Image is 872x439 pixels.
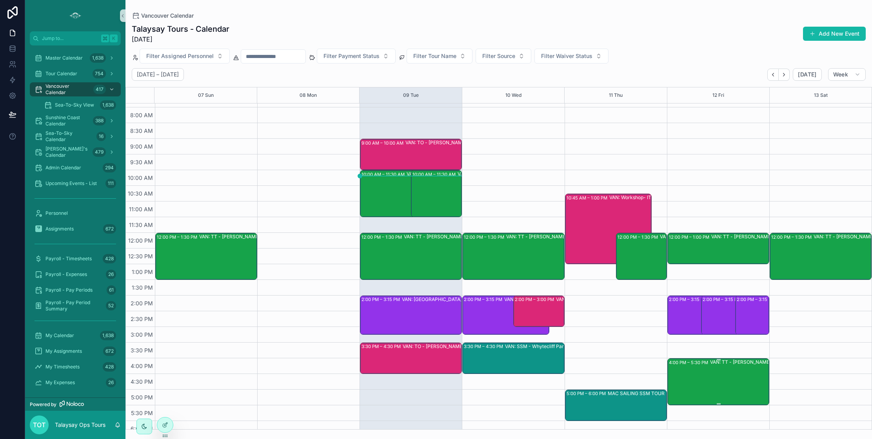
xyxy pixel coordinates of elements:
a: [PERSON_NAME]'s Calendar479 [30,145,121,159]
span: Payroll - Expenses [45,271,87,278]
span: Powered by [30,401,56,408]
span: Sea-To-Sky View [55,102,94,108]
div: 12:00 PM – 1:30 PMVAN: TT - [PERSON_NAME] (1) [PERSON_NAME], TW:ECGK-RFMW [360,233,461,279]
span: Filter Source [482,52,515,60]
div: VAN: TT - [PERSON_NAME] (2) [PERSON_NAME], [GEOGRAPHIC_DATA]:DUAJ-VCUS [711,234,811,240]
span: Payroll - Pay Period Summary [45,299,103,312]
span: Admin Calendar [45,165,81,171]
img: App logo [69,9,82,22]
button: Select Button [534,49,609,63]
div: 3:30 PM – 4:30 PMVAN: SSM - Whytecliff Park (1) [PERSON_NAME], TW:KQWE-EZMV [463,343,564,374]
span: 12:30 PM [126,253,155,259]
span: K [111,35,117,42]
div: VAN: SSM - Whytecliff Park (1) [PERSON_NAME], TW:KQWE-EZMV [505,343,605,350]
button: Back [767,69,779,81]
span: [DATE] [798,71,816,78]
div: 2:00 PM – 3:15 PM [362,296,402,303]
a: My Calendar1,638 [30,328,121,343]
span: Vancouver Calendar [141,12,194,20]
div: 10:45 AM – 1:00 PM [567,194,609,202]
a: My Assignments672 [30,344,121,358]
div: 672 [103,224,116,234]
button: Select Button [407,49,472,63]
a: Payroll - Expenses26 [30,267,121,281]
div: 08 Mon [300,87,317,103]
div: 12:00 PM – 1:30 PMVAN:TT - [PERSON_NAME] (12) [PERSON_NAME], TW:VCKC-QXNR [616,233,667,279]
button: Next [779,69,790,81]
a: My Expenses26 [30,376,121,390]
div: 10 Wed [505,87,521,103]
div: 52 [106,301,116,310]
span: Assignments [45,226,74,232]
span: Vancouver Calendar [45,83,90,96]
span: 11:30 AM [127,221,155,228]
div: 12:00 PM – 1:00 PM [669,233,711,241]
span: TOT [33,420,45,430]
div: 12:00 PM – 1:30 PM [464,233,506,241]
div: VAN: TT - [PERSON_NAME] (6) [PERSON_NAME], TW:IBRT-DWPR [506,234,606,240]
div: 1,638 [90,53,106,63]
span: 9:00 AM [128,143,155,150]
span: My Timesheets [45,364,80,370]
span: Week [833,71,848,78]
div: 672 [103,346,116,356]
button: 07 Sun [198,87,214,103]
a: Admin Calendar294 [30,161,121,175]
a: Master Calendar1,638 [30,51,121,65]
div: 13 Sat [814,87,828,103]
span: 1:30 PM [130,284,155,291]
span: Filter Tour Name [413,52,456,60]
div: 12:00 PM – 1:30 PM [771,233,814,241]
div: VAN:TT - [PERSON_NAME] (12) [PERSON_NAME], TW:VCKC-QXNR [660,234,708,240]
a: Payroll - Timesheets428 [30,252,121,266]
div: VAN: Workshop- ITBW (30) [PERSON_NAME] |FNHA Oral Health, TW:QTRX-CCWS [609,194,694,201]
div: 417 [93,85,106,94]
span: 1:00 PM [130,268,155,275]
span: 4:30 PM [129,378,155,385]
a: My Timesheets428 [30,360,121,374]
button: 12 Fri [712,87,724,103]
div: 3:30 PM – 4:30 PM [464,343,505,350]
span: 8:00 AM [128,112,155,118]
span: 10:00 AM [126,174,155,181]
span: My Assignments [45,348,82,354]
div: VAN: TT - [PERSON_NAME] (1) [PERSON_NAME], TW:ECGK-RFMW [404,234,503,240]
a: Payroll - Pay Periods61 [30,283,121,297]
span: 11:00 AM [127,206,155,212]
div: 4:00 PM – 5:30 PM [669,359,710,366]
div: 2:00 PM – 3:15 PM [464,296,504,303]
a: Powered by [25,397,125,411]
div: 2:00 PM – 3:15 PM [736,296,769,334]
span: Tour Calendar [45,71,77,77]
span: Payroll - Pay Periods [45,287,93,293]
div: VAN: TT - [PERSON_NAME] (2) MISA TOURS - Booking Number : 1183153 [199,234,299,240]
div: 10:00 AM – 11:30 AMVAN: TT - [PERSON_NAME] (1) [PERSON_NAME], TW:HTAX-KXBV [360,171,446,217]
div: 1,638 [100,331,116,340]
span: 4:00 PM [129,363,155,369]
div: VAN: TO - [PERSON_NAME] (14) [PERSON_NAME], [GEOGRAPHIC_DATA]:ZIEI-PTQN [405,140,505,146]
div: 12:00 PM – 1:30 PM [362,233,404,241]
button: Jump to...K [30,31,121,45]
a: Vancouver Calendar [132,12,194,20]
span: Filter Assigned Personnel [146,52,214,60]
div: 2:00 PM – 3:15 PMVAN: [GEOGRAPHIC_DATA][PERSON_NAME] (2) [PERSON_NAME], TW:GJHV-DQTH [668,296,725,334]
span: 6:00 PM [129,425,155,432]
div: 10:00 AM – 11:30 AM [362,171,407,178]
a: Sea-To-Sky View1,638 [39,98,121,112]
span: 12:00 PM [126,237,155,244]
span: 2:30 PM [129,316,155,322]
a: Payroll - Pay Period Summary52 [30,299,121,313]
div: 5:00 PM – 6:00 PM [567,390,608,397]
p: Talaysay Ops Tours [55,421,105,429]
button: Week [828,68,866,81]
button: Add New Event [803,27,866,41]
div: 2:00 PM – 3:15 PMVAN: [GEOGRAPHIC_DATA][PERSON_NAME] (4) [PERSON_NAME], TW:[PERSON_NAME]-UQWE [360,296,461,334]
span: My Calendar [45,332,74,339]
div: 9:00 AM – 10:00 AM [362,139,405,147]
div: 9:00 AM – 10:00 AMVAN: TO - [PERSON_NAME] (14) [PERSON_NAME], [GEOGRAPHIC_DATA]:ZIEI-PTQN [360,139,461,170]
div: VAN: TT - [PERSON_NAME] (2) [PERSON_NAME], [GEOGRAPHIC_DATA]:UKEQ-DBBQ [458,171,506,177]
span: Jump to... [42,35,98,42]
span: 5:00 PM [129,394,155,401]
div: 16 [96,132,106,141]
div: 26 [106,270,116,279]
